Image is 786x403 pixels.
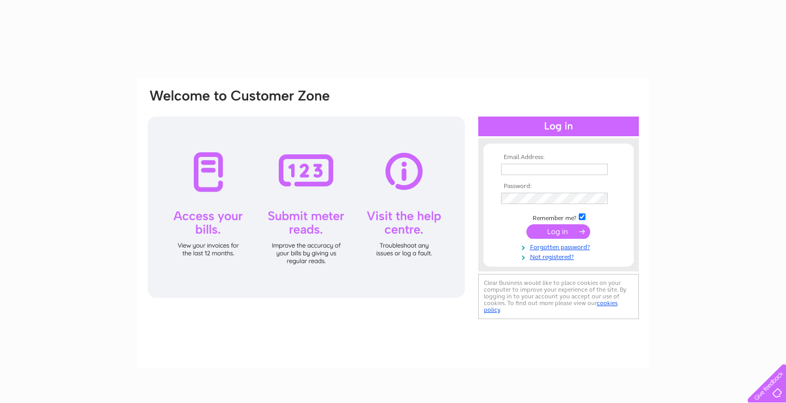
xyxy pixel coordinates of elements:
a: cookies policy [484,299,618,313]
a: Not registered? [501,251,619,261]
th: Email Address: [498,154,619,161]
a: Forgotten password? [501,241,619,251]
th: Password: [498,183,619,190]
div: Clear Business would like to place cookies on your computer to improve your experience of the sit... [478,274,639,319]
input: Submit [526,224,590,239]
td: Remember me? [498,212,619,222]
